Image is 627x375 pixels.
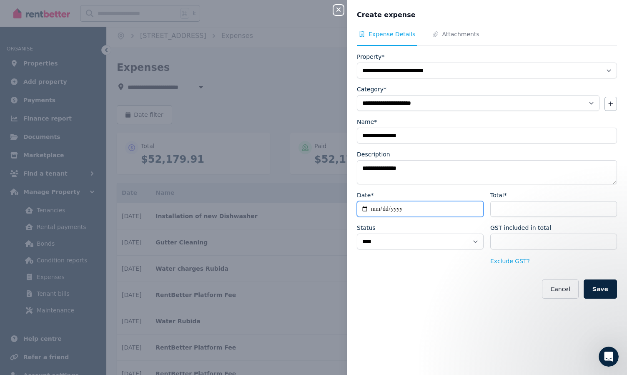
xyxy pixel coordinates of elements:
[490,224,551,232] label: GST included in total
[369,30,415,38] span: Expense Details
[490,191,507,199] label: Total*
[599,347,619,367] iframe: Intercom live chat
[357,10,416,20] span: Create expense
[357,150,390,159] label: Description
[357,224,376,232] label: Status
[542,279,578,299] button: Cancel
[442,30,479,38] span: Attachments
[490,257,530,265] button: Exclude GST?
[357,30,617,46] nav: Tabs
[357,85,386,93] label: Category*
[357,118,377,126] label: Name*
[584,279,617,299] button: Save
[357,191,374,199] label: Date*
[357,53,384,61] label: Property*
